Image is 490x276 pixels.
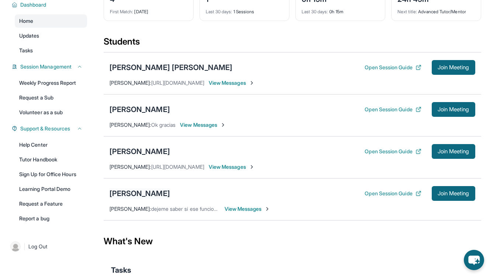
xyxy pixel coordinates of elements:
span: Session Management [20,63,72,70]
a: Request a Sub [15,91,87,104]
div: [PERSON_NAME] [110,188,170,199]
span: [PERSON_NAME] : [110,206,151,212]
button: Join Meeting [432,186,475,201]
span: Next title : [397,9,417,14]
div: [PERSON_NAME] [110,146,170,157]
button: Dashboard [17,1,83,8]
button: Support & Resources [17,125,83,132]
div: Students [104,36,481,52]
img: Chevron-Right [264,206,270,212]
a: Weekly Progress Report [15,76,87,90]
button: Open Session Guide [365,148,421,155]
span: Home [19,17,33,25]
span: Join Meeting [438,65,469,70]
span: View Messages [180,121,226,129]
img: Chevron-Right [249,80,255,86]
a: Sign Up for Office Hours [15,168,87,181]
button: Open Session Guide [365,106,421,113]
a: Learning Portal Demo [15,182,87,196]
span: [PERSON_NAME] : [110,80,151,86]
span: Updates [19,32,39,39]
span: [PERSON_NAME] : [110,122,151,128]
span: | [24,242,25,251]
span: Log Out [28,243,48,250]
span: First Match : [110,9,133,14]
a: |Log Out [7,238,87,255]
a: Tasks [15,44,87,57]
span: Ok gracias [151,122,176,128]
div: [PERSON_NAME] [110,104,170,115]
a: Volunteer as a sub [15,106,87,119]
button: Open Session Guide [365,64,421,71]
span: Join Meeting [438,107,469,112]
div: 0h 15m [302,4,379,15]
img: user-img [10,241,21,252]
button: Open Session Guide [365,190,421,197]
div: 1 Sessions [206,4,283,15]
span: View Messages [209,163,255,171]
img: Chevron-Right [249,164,255,170]
button: Session Management [17,63,83,70]
a: Request a Feature [15,197,87,210]
div: Advanced Tutor/Mentor [397,4,475,15]
a: Report a bug [15,212,87,225]
span: View Messages [209,79,255,87]
span: [URL][DOMAIN_NAME] [151,164,204,170]
span: Tasks [111,265,131,275]
a: Tutor Handbook [15,153,87,166]
button: Join Meeting [432,102,475,117]
span: Join Meeting [438,149,469,154]
span: Support & Resources [20,125,70,132]
a: Home [15,14,87,28]
span: View Messages [225,205,271,213]
img: Chevron-Right [220,122,226,128]
a: Updates [15,29,87,42]
span: [URL][DOMAIN_NAME] [151,80,204,86]
span: Last 30 days : [206,9,232,14]
span: Last 30 days : [302,9,328,14]
span: Join Meeting [438,191,469,196]
button: Join Meeting [432,60,475,75]
button: Join Meeting [432,144,475,159]
button: chat-button [464,250,484,270]
span: Dashboard [20,1,46,8]
a: Help Center [15,138,87,151]
span: dejeme saber si ese funciona gracias [151,206,238,212]
div: What's New [104,225,481,258]
div: [DATE] [110,4,187,15]
span: [PERSON_NAME] : [110,164,151,170]
span: Tasks [19,47,33,54]
div: [PERSON_NAME] [PERSON_NAME] [110,62,233,73]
